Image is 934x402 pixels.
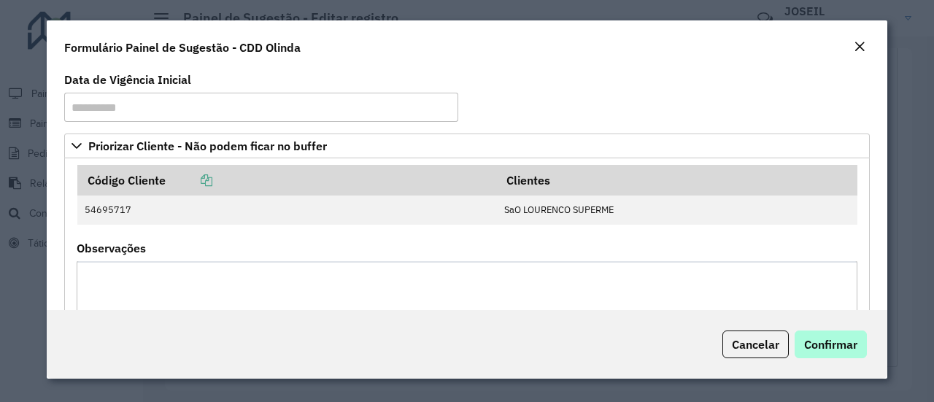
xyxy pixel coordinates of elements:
td: 54695717 [77,196,497,225]
h4: Formulário Painel de Sugestão - CDD Olinda [64,39,301,56]
span: Priorizar Cliente - Não podem ficar no buffer [88,140,327,152]
th: Clientes [496,165,857,196]
a: Copiar [166,173,212,188]
span: Cancelar [732,337,779,352]
button: Cancelar [722,331,789,358]
label: Data de Vigência Inicial [64,71,191,88]
td: SaO LOURENCO SUPERME [496,196,857,225]
th: Código Cliente [77,165,497,196]
a: Priorizar Cliente - Não podem ficar no buffer [64,134,870,158]
em: Fechar [854,41,865,53]
span: Confirmar [804,337,857,352]
label: Observações [77,239,146,257]
button: Close [849,38,870,57]
button: Confirmar [795,331,867,358]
